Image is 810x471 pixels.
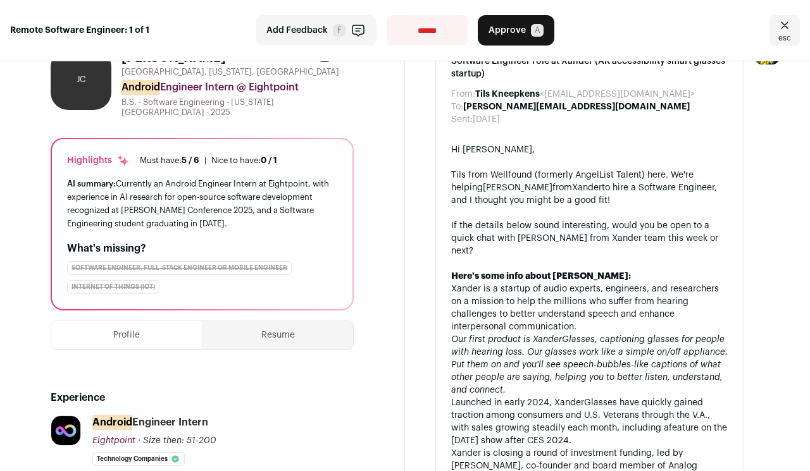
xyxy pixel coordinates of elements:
[478,15,554,46] button: Approve A
[10,24,149,37] strong: Remote Software Engineer: 1 of 1
[333,24,346,37] span: F
[463,102,690,111] b: [PERSON_NAME][EMAIL_ADDRESS][DOMAIN_NAME]
[769,15,800,46] a: Close
[451,55,728,80] span: Software Engineer role at Xander (AR accessibility smart glasses startup)
[67,177,337,231] div: Currently an Android Engineer Intern at Eightpoint, with experience in AI research for open-sourc...
[451,396,728,447] li: Launched in early 2024, XanderGlasses have quickly gained traction among consumers and U.S. Veter...
[531,24,544,37] span: A
[778,33,791,43] span: esc
[483,183,552,192] a: [PERSON_NAME]
[451,144,728,156] div: Hi [PERSON_NAME],
[266,24,328,37] span: Add Feedback
[92,415,208,429] div: Engineer Intern
[473,113,500,126] dd: [DATE]
[121,97,354,118] div: B.S. - Software Engineering - [US_STATE][GEOGRAPHIC_DATA] - 2025
[121,80,354,95] div: Engineer Intern @ Eightpoint
[261,156,277,164] span: 0 / 1
[67,241,337,256] h2: What's missing?
[51,49,111,110] div: JC
[67,280,159,294] div: Internet of Things (IoT)
[451,101,463,113] dt: To:
[451,272,631,281] strong: Here's some info about [PERSON_NAME]:
[182,156,199,164] span: 5 / 6
[92,415,132,430] mark: Android
[451,219,728,257] div: If the details below sound interesting, would you be open to a quick chat with [PERSON_NAME] from...
[451,335,728,395] em: Our first product is XanderGlasses, captioning glasses for people with hearing loss. Our glasses ...
[475,90,540,99] b: Tils Kneepkens
[489,24,526,37] span: Approve
[451,113,473,126] dt: Sent:
[572,183,602,192] a: Xander
[121,67,339,77] span: [GEOGRAPHIC_DATA], [US_STATE], [GEOGRAPHIC_DATA]
[211,156,277,166] div: Nice to have:
[256,15,377,46] button: Add Feedback F
[51,321,202,349] button: Profile
[140,156,277,166] ul: |
[451,283,728,333] li: Xander is a startup of audio experts, engineers, and researchers on a mission to help the million...
[67,180,116,188] span: AI summary:
[92,452,185,466] li: Technology Companies
[451,88,475,101] dt: From:
[451,169,728,207] div: Tils from Wellfound (formerly AngelList Talent) here. We're helping from to hire a Software Engin...
[67,154,130,167] div: Highlights
[140,156,199,166] div: Must have:
[92,436,135,445] span: Eightpoint
[475,88,695,101] dd: <[EMAIL_ADDRESS][DOMAIN_NAME]>
[51,416,80,445] img: 2cb646dab719bdd2c70388da1e2f122a0e1f917cc4d3a9006c485c2253ed2e8b.png
[67,261,292,275] div: Software Engineer, Full-Stack Engineer or Mobile Engineer
[203,321,354,349] button: Resume
[51,390,354,405] h2: Experience
[121,80,160,95] mark: Android
[138,436,216,445] span: · Size then: 51-200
